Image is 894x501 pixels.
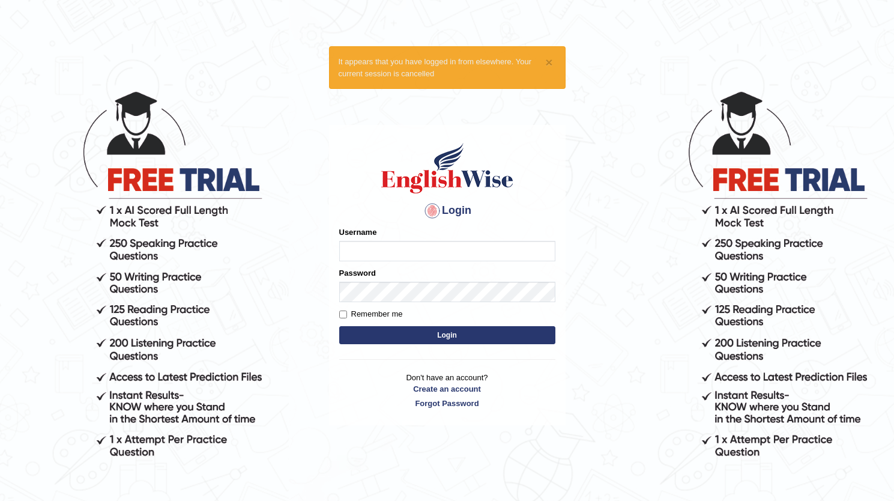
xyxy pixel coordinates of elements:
a: Create an account [339,383,555,395]
img: Logo of English Wise sign in for intelligent practice with AI [379,141,516,195]
label: Password [339,267,376,279]
input: Remember me [339,311,347,318]
button: Login [339,326,555,344]
label: Username [339,226,377,238]
h4: Login [339,201,555,220]
label: Remember me [339,308,403,320]
button: × [545,56,552,68]
p: Don't have an account? [339,372,555,409]
a: Forgot Password [339,398,555,409]
div: It appears that you have logged in from elsewhere. Your current session is cancelled [329,46,566,88]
